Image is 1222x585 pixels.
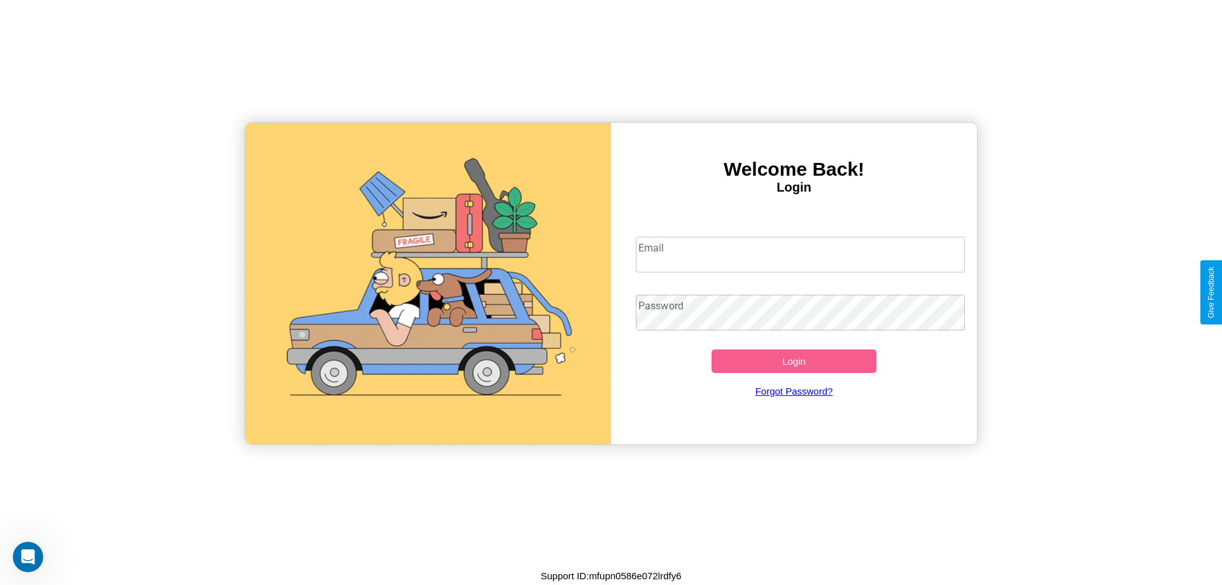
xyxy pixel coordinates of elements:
[629,373,959,409] a: Forgot Password?
[541,567,682,584] p: Support ID: mfupn0586e072lrdfy6
[712,349,876,373] button: Login
[245,123,611,444] img: gif
[611,180,977,195] h4: Login
[13,542,43,572] iframe: Intercom live chat
[1207,267,1216,318] div: Give Feedback
[611,159,977,180] h3: Welcome Back!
